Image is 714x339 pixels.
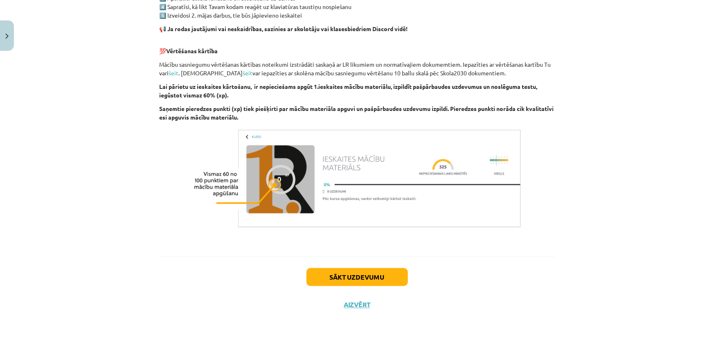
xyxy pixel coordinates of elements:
[342,301,373,309] button: Aizvērt
[160,38,555,55] p: 💯
[160,105,554,121] b: Saņemtie pieredzes punkti (xp) tiek piešķirti par mācību materiāla apguvi un pašpārbaudes uzdevum...
[169,69,179,77] a: šeit
[160,60,555,77] p: Mācību sasniegumu vērtēšanas kārtības noteikumi izstrādāti saskaņā ar LR likumiem un normatīvajie...
[167,47,218,54] b: Vērtēšanas kārtība
[243,69,253,77] a: šeit
[160,83,538,99] b: Lai pārietu uz ieskaites kārtošanu, ir nepieciešams apgūt 1.ieskaites mācību materiālu, izpildīt ...
[306,268,408,286] button: Sākt uzdevumu
[160,25,408,32] strong: 📢 Ja rodas jautājumi vai neskaidrības, sazinies ar skolotāju vai klasesbiedriem Discord vidē!
[5,34,9,39] img: icon-close-lesson-0947bae3869378f0d4975bcd49f059093ad1ed9edebbc8119c70593378902aed.svg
